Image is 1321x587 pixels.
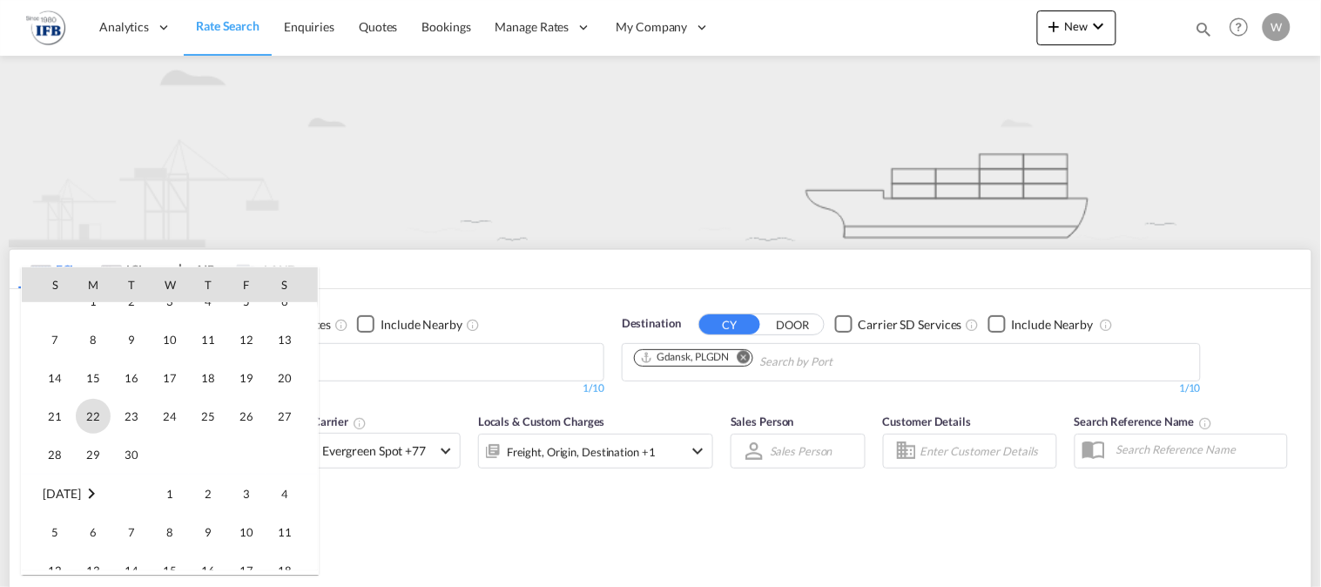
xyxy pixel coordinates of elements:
span: 10 [152,322,187,357]
td: Tuesday September 16 2025 [112,359,151,397]
td: Friday September 26 2025 [227,397,266,435]
td: Thursday September 11 2025 [189,320,227,359]
td: Tuesday September 30 2025 [112,435,151,475]
td: Monday September 8 2025 [74,320,112,359]
tr: Week 2 [22,320,318,359]
span: 11 [267,515,302,550]
span: 15 [76,361,111,395]
span: 8 [152,515,187,550]
span: 4 [267,476,302,511]
td: Wednesday September 17 2025 [151,359,189,397]
td: Sunday September 21 2025 [22,397,74,435]
td: Wednesday September 24 2025 [151,397,189,435]
td: Monday October 6 2025 [74,513,112,551]
th: F [227,267,266,302]
span: 25 [191,399,226,434]
tr: Week 2 [22,513,318,551]
span: 27 [267,399,302,434]
th: T [112,267,151,302]
span: 28 [37,437,72,472]
span: 12 [229,322,264,357]
td: Wednesday September 10 2025 [151,320,189,359]
td: Friday September 12 2025 [227,320,266,359]
span: 11 [191,322,226,357]
span: 8 [76,322,111,357]
td: Friday October 3 2025 [227,475,266,514]
td: Tuesday September 23 2025 [112,397,151,435]
span: 10 [229,515,264,550]
md-calendar: Calendar [22,267,318,574]
span: 9 [191,515,226,550]
span: 6 [76,515,111,550]
td: Sunday October 5 2025 [22,513,74,551]
td: Monday September 15 2025 [74,359,112,397]
span: 17 [152,361,187,395]
span: 30 [114,437,149,472]
span: [DATE] [43,486,80,501]
th: W [151,267,189,302]
span: 1 [152,476,187,511]
td: Thursday September 25 2025 [189,397,227,435]
span: 24 [152,399,187,434]
td: Sunday September 28 2025 [22,435,74,475]
td: Friday September 19 2025 [227,359,266,397]
span: 23 [114,399,149,434]
td: Thursday September 18 2025 [189,359,227,397]
span: 5 [37,515,72,550]
span: 26 [229,399,264,434]
td: Wednesday October 1 2025 [151,475,189,514]
span: 20 [267,361,302,395]
th: S [22,267,74,302]
td: Saturday September 27 2025 [266,397,318,435]
td: Saturday October 4 2025 [266,475,318,514]
td: Sunday September 14 2025 [22,359,74,397]
tr: Week 3 [22,359,318,397]
span: 7 [37,322,72,357]
span: 3 [229,476,264,511]
span: 14 [37,361,72,395]
td: Monday September 22 2025 [74,397,112,435]
span: 7 [114,515,149,550]
td: Friday October 10 2025 [227,513,266,551]
td: Saturday September 20 2025 [266,359,318,397]
td: Wednesday October 8 2025 [151,513,189,551]
th: S [266,267,318,302]
td: Tuesday September 9 2025 [112,320,151,359]
td: Thursday October 9 2025 [189,513,227,551]
td: Saturday October 11 2025 [266,513,318,551]
tr: Week 1 [22,475,318,514]
span: 2 [191,476,226,511]
td: Sunday September 7 2025 [22,320,74,359]
td: Tuesday October 7 2025 [112,513,151,551]
tr: Week 5 [22,435,318,475]
tr: Week 4 [22,397,318,435]
span: 19 [229,361,264,395]
span: 9 [114,322,149,357]
th: M [74,267,112,302]
span: 16 [114,361,149,395]
th: T [189,267,227,302]
span: 29 [76,437,111,472]
td: Saturday September 13 2025 [266,320,318,359]
td: Monday September 29 2025 [74,435,112,475]
span: 18 [191,361,226,395]
span: 21 [37,399,72,434]
td: October 2025 [22,475,151,514]
span: 13 [267,322,302,357]
span: 22 [76,399,111,434]
td: Thursday October 2 2025 [189,475,227,514]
